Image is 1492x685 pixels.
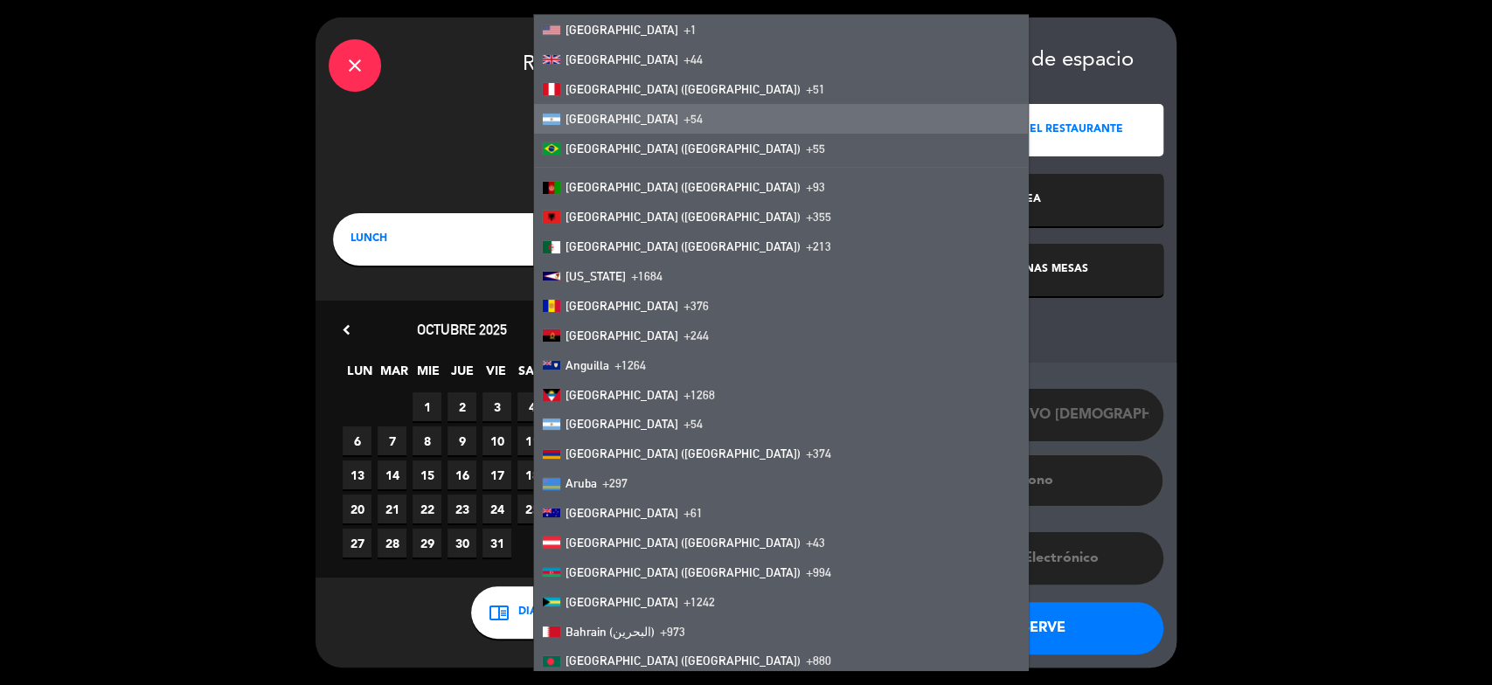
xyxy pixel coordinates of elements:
[482,460,511,489] span: 17
[566,82,801,96] span: [GEOGRAPHIC_DATA] ([GEOGRAPHIC_DATA])
[482,529,511,557] span: 31
[316,17,884,108] div: Reserva especial
[448,426,476,455] span: 9
[566,536,801,550] span: [GEOGRAPHIC_DATA] ([GEOGRAPHIC_DATA])
[566,112,678,126] span: [GEOGRAPHIC_DATA]
[906,48,1163,73] div: Opciones de espacio
[566,23,678,37] span: [GEOGRAPHIC_DATA]
[345,361,374,390] span: LUN
[379,361,408,390] span: MAR
[448,392,476,421] span: 2
[631,269,663,283] span: +1684
[806,142,825,156] span: +55
[413,495,441,523] span: 22
[413,529,441,557] span: 29
[614,358,646,372] span: +1264
[448,529,476,557] span: 30
[684,595,715,609] span: +1242
[343,529,371,557] span: 27
[566,210,801,224] span: [GEOGRAPHIC_DATA] ([GEOGRAPHIC_DATA])
[566,180,801,194] span: [GEOGRAPHIC_DATA] (‫[GEOGRAPHIC_DATA]‬‎)
[413,361,442,390] span: MIE
[684,23,697,37] span: +1
[378,426,406,455] span: 7
[566,142,801,156] span: [GEOGRAPHIC_DATA] ([GEOGRAPHIC_DATA])
[343,426,371,455] span: 6
[350,231,387,248] span: lunch
[482,361,510,390] span: VIE
[566,388,678,402] span: [GEOGRAPHIC_DATA]
[566,269,626,283] span: [US_STATE]
[566,446,801,460] span: [GEOGRAPHIC_DATA] ([GEOGRAPHIC_DATA])
[566,654,801,668] span: [GEOGRAPHIC_DATA] ([GEOGRAPHIC_DATA])
[684,112,703,126] span: +54
[806,210,831,224] span: +355
[684,329,709,342] span: +244
[806,565,831,579] span: +994
[806,446,831,460] span: +374
[566,358,609,372] span: Anguilla
[489,602,510,623] i: chrome_reader_mode
[518,604,690,621] span: DIA [PERSON_NAME] EXPERIENCIA [PERSON_NAME]
[566,52,678,66] span: [GEOGRAPHIC_DATA]
[417,321,507,338] span: octubre 2025
[517,426,546,455] span: 11
[566,565,801,579] span: [GEOGRAPHIC_DATA] ([GEOGRAPHIC_DATA])
[378,495,406,523] span: 21
[413,460,441,489] span: 15
[806,536,825,550] span: +43
[517,460,546,489] span: 18
[482,392,511,421] span: 3
[566,625,655,639] span: Bahrain (‫البحرين‬‎)
[482,495,511,523] span: 24
[684,506,703,520] span: +61
[684,388,715,402] span: +1268
[806,180,825,194] span: +93
[344,55,365,76] i: close
[952,455,1144,506] input: Teléfono
[566,417,678,431] span: [GEOGRAPHIC_DATA]
[566,595,678,609] span: [GEOGRAPHIC_DATA]
[337,321,356,339] i: chevron_left
[970,403,1150,427] input: Nombre
[378,460,406,489] span: 14
[517,392,546,421] span: 4
[516,361,545,390] span: SAB
[566,329,678,342] span: [GEOGRAPHIC_DATA]
[343,460,371,489] span: 13
[684,52,703,66] span: +44
[660,625,685,639] span: +973
[343,495,371,523] span: 20
[413,426,441,455] span: 8
[684,417,703,431] span: +54
[517,495,546,523] span: 25
[806,82,825,96] span: +51
[448,361,476,390] span: JUE
[684,299,709,313] span: +376
[602,476,628,490] span: +297
[378,529,406,557] span: 28
[566,239,801,253] span: [GEOGRAPHIC_DATA] (‫[GEOGRAPHIC_DATA]‬‎)
[806,239,831,253] span: +213
[566,476,597,490] span: Aruba
[566,299,678,313] span: [GEOGRAPHIC_DATA]
[413,392,441,421] span: 1
[566,506,678,520] span: [GEOGRAPHIC_DATA]
[448,495,476,523] span: 23
[970,546,1150,571] input: Correo Electrónico
[806,654,831,668] span: +880
[906,602,1163,654] button: RESERVE
[948,121,1123,139] div: CERRAR TODO EL RESTAURANTE
[448,460,476,489] span: 16
[482,426,511,455] span: 10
